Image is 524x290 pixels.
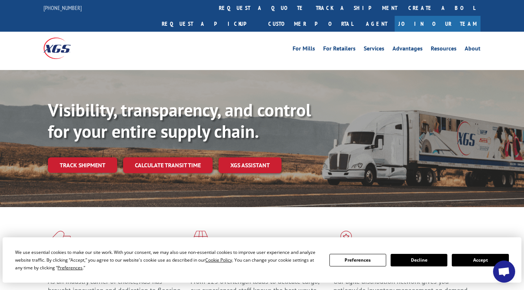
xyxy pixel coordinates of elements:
[191,231,208,250] img: xgs-icon-focused-on-flooring-red
[293,46,315,54] a: For Mills
[359,16,395,32] a: Agent
[465,46,481,54] a: About
[493,261,515,283] a: Open chat
[333,231,359,250] img: xgs-icon-flagship-distribution-model-red
[15,248,320,272] div: We use essential cookies to make our site work. With your consent, we may also use non-essential ...
[48,98,311,143] b: Visibility, transparency, and control for your entire supply chain.
[57,265,83,271] span: Preferences
[219,157,282,173] a: XGS ASSISTANT
[392,46,423,54] a: Advantages
[43,4,82,11] a: [PHONE_NUMBER]
[395,16,481,32] a: Join Our Team
[156,16,263,32] a: Request a pickup
[391,254,447,266] button: Decline
[452,254,509,266] button: Accept
[48,231,71,250] img: xgs-icon-total-supply-chain-intelligence-red
[329,254,386,266] button: Preferences
[123,157,213,173] a: Calculate transit time
[263,16,359,32] a: Customer Portal
[48,157,117,173] a: Track shipment
[323,46,356,54] a: For Retailers
[431,46,457,54] a: Resources
[3,237,521,283] div: Cookie Consent Prompt
[364,46,384,54] a: Services
[205,257,232,263] span: Cookie Policy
